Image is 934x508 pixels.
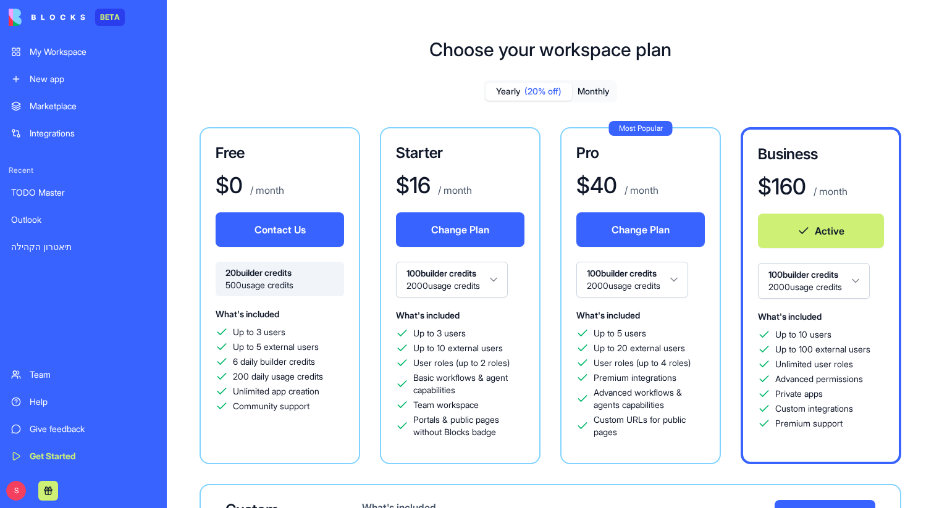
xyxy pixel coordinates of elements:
span: Up to 10 external users [413,342,503,354]
span: Up to 3 users [233,326,285,338]
span: Up to 20 external users [594,342,685,354]
button: Yearly [486,83,572,101]
span: Basic workflows & agent capabilities [413,372,524,396]
a: TODO Master [4,180,163,205]
span: 200 daily usage credits [233,370,323,383]
span: What's included [758,311,822,322]
div: BETA [95,9,125,26]
a: Give feedback [4,417,163,441]
img: logo [9,9,85,26]
span: User roles (up to 2 roles) [413,357,510,369]
span: Custom URLs for public pages [594,414,705,438]
h3: Business [758,144,884,164]
a: BETA [9,9,125,26]
span: Advanced workflows & agents capabilities [594,386,705,411]
h1: $ 0 [216,173,243,198]
span: What's included [216,309,279,319]
a: תיאטרון הקהילה [4,235,163,259]
span: What's included [576,310,640,320]
h1: $ 40 [576,173,617,198]
span: Premium integrations [594,372,676,384]
span: Premium support [775,417,843,430]
p: / month [248,183,284,198]
div: Team [30,369,156,381]
button: Active [758,214,884,248]
span: Unlimited app creation [233,385,319,398]
span: Up to 5 users [594,327,646,339]
button: Monthly [572,83,615,101]
h1: $ 160 [758,174,806,199]
span: Up to 10 users [775,328,831,341]
h3: Starter [396,143,524,163]
span: What's included [396,310,460,320]
h1: $ 16 [396,173,431,198]
span: (20% off) [524,85,562,98]
a: Help [4,389,163,414]
span: Up to 5 external users [233,341,319,353]
button: Change Plan [396,212,524,247]
div: Integrations [30,127,156,139]
p: / month [435,183,472,198]
div: Get Started [30,450,156,462]
div: Give feedback [30,423,156,435]
span: User roles (up to 4 roles) [594,357,691,369]
p: / month [811,184,848,199]
a: Marketplace [4,94,163,119]
span: 500 usage credits [225,279,334,291]
span: Custom integrations [775,402,853,415]
span: 6 daily builder credits [233,356,315,368]
a: New app [4,67,163,91]
a: Integrations [4,121,163,146]
button: Contact Us [216,212,344,247]
span: Team workspace [413,399,479,411]
div: Marketplace [30,100,156,112]
div: Outlook [11,214,156,226]
div: Help [30,396,156,408]
a: Get Started [4,444,163,468]
div: My Workspace [30,46,156,58]
span: Up to 3 users [413,327,466,339]
h3: Pro [576,143,705,163]
span: Recent [4,165,163,175]
a: Team [4,362,163,387]
span: Unlimited user roles [775,358,853,370]
button: Change Plan [576,212,705,247]
span: Community support [233,400,309,412]
h1: Choose your workspace plan [429,38,671,60]
span: Up to 100 external users [775,343,870,356]
a: My Workspace [4,40,163,64]
span: Private apps [775,388,823,400]
div: Most Popular [609,121,673,136]
p: / month [622,183,658,198]
div: TODO Master [11,186,156,199]
h3: Free [216,143,344,163]
a: Outlook [4,207,163,232]
div: תיאטרון הקהילה [11,241,156,253]
span: Portals & public pages without Blocks badge [413,414,524,438]
div: New app [30,73,156,85]
span: 20 builder credits [225,267,334,279]
span: Advanced permissions [775,373,863,385]
span: S [6,481,26,501]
